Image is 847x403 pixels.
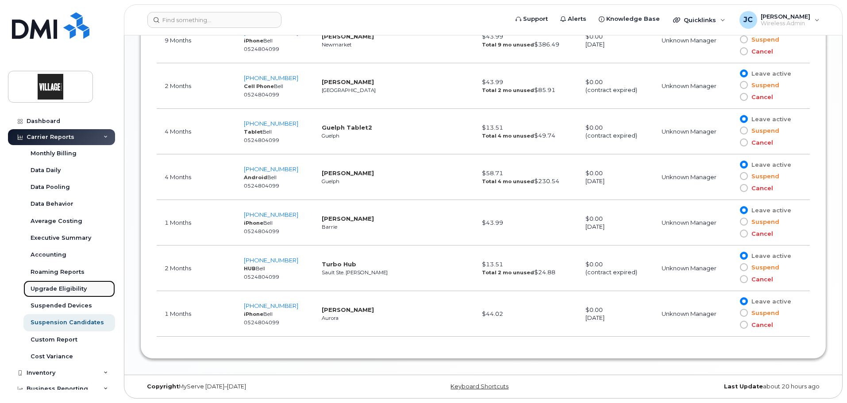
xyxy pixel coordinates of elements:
small: Bell 0524804099 [244,174,279,189]
span: Suspend [748,81,779,89]
a: [PHONE_NUMBER] [244,211,298,218]
td: 1 Months [157,291,236,337]
strong: [PERSON_NAME] [322,78,374,85]
small: Barrie [322,224,337,230]
div: Quicklinks [667,11,731,29]
a: Knowledge Base [593,10,666,28]
strong: Last Update [724,383,763,390]
td: $13.51 $24.88 [474,246,577,291]
span: Cancel [748,47,773,56]
strong: Turbo Hub [322,261,356,268]
div: about 20 hours ago [597,383,826,390]
span: Leave active [748,206,791,215]
a: [PHONE_NUMBER] [244,257,298,264]
a: [PHONE_NUMBER] [244,302,298,309]
strong: [PERSON_NAME] [322,306,374,313]
td: $0.00 [577,63,654,109]
td: $0.00 [577,18,654,63]
strong: iPhone [244,220,263,226]
strong: Tablet [244,129,262,135]
a: [PHONE_NUMBER] [244,165,298,173]
span: Suspend [748,309,779,317]
td: $44.02 [474,291,577,337]
span: Cancel [748,93,773,101]
span: (contract expired) [585,86,637,93]
td: Unknown Manager [654,154,732,200]
small: Bell 0524804099 [244,220,279,234]
a: Alerts [554,10,593,28]
small: [GEOGRAPHIC_DATA] [322,87,376,93]
span: Leave active [748,297,791,306]
td: Unknown Manager [654,200,732,246]
span: Quicklinks [684,16,716,23]
a: Support [509,10,554,28]
td: $0.00 [577,246,654,291]
a: [PHONE_NUMBER] [244,74,298,81]
span: Suspend [748,127,779,135]
span: Cancel [748,321,773,329]
span: (contract expired) [585,269,637,276]
td: $58.71 $230.54 [474,154,577,200]
td: $43.99 [474,200,577,246]
td: 4 Months [157,154,236,200]
strong: Guelph Tablet2 [322,124,372,131]
strong: Copyright [147,383,179,390]
div: [DATE] [585,314,646,322]
td: $0.00 [577,154,654,200]
a: Keyboard Shortcuts [450,383,508,390]
span: [PERSON_NAME] [761,13,810,20]
td: Unknown Manager [654,63,732,109]
strong: iPhone [244,38,263,44]
td: Unknown Manager [654,109,732,154]
span: Leave active [748,161,791,169]
small: Bell 0524804099 [244,129,279,143]
td: $13.51 $49.74 [474,109,577,154]
span: Support [523,15,548,23]
strong: Android [244,174,267,180]
td: $43.99 $386.49 [474,18,577,63]
span: Cancel [748,275,773,284]
td: Unknown Manager [654,18,732,63]
small: Bell 0524804099 [244,38,279,52]
span: (contract expired) [585,132,637,139]
td: Unknown Manager [654,291,732,337]
span: Leave active [748,69,791,78]
span: Suspend [748,172,779,180]
strong: iPhone [244,311,263,317]
td: $0.00 [577,109,654,154]
span: Knowledge Base [606,15,660,23]
td: 2 Months [157,246,236,291]
div: MyServe [DATE]–[DATE] [140,383,369,390]
span: Suspend [748,218,779,226]
span: Leave active [748,115,791,123]
td: Unknown Manager [654,246,732,291]
td: $0.00 [577,291,654,337]
small: Aurora [322,315,339,321]
small: Guelph [322,178,339,184]
small: Bell 0524804099 [244,311,279,326]
span: Cancel [748,184,773,192]
span: Alerts [568,15,586,23]
strong: Total 4 mo unused [482,178,534,184]
a: [PHONE_NUMBER] [244,29,298,36]
span: Cancel [748,230,773,238]
strong: Total 9 mo unused [482,42,534,48]
div: [DATE] [585,177,646,185]
strong: [PERSON_NAME] [322,33,374,40]
div: [DATE] [585,223,646,231]
a: [PHONE_NUMBER] [244,120,298,127]
strong: HUB [244,265,256,272]
td: 9 Months [157,18,236,63]
small: Guelph [322,133,339,139]
div: [DATE] [585,40,646,49]
small: Bell 0524804099 [244,83,283,98]
strong: Total 2 mo unused [482,87,534,93]
span: Cancel [748,138,773,147]
td: 2 Months [157,63,236,109]
span: Suspend [748,35,779,44]
td: 4 Months [157,109,236,154]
